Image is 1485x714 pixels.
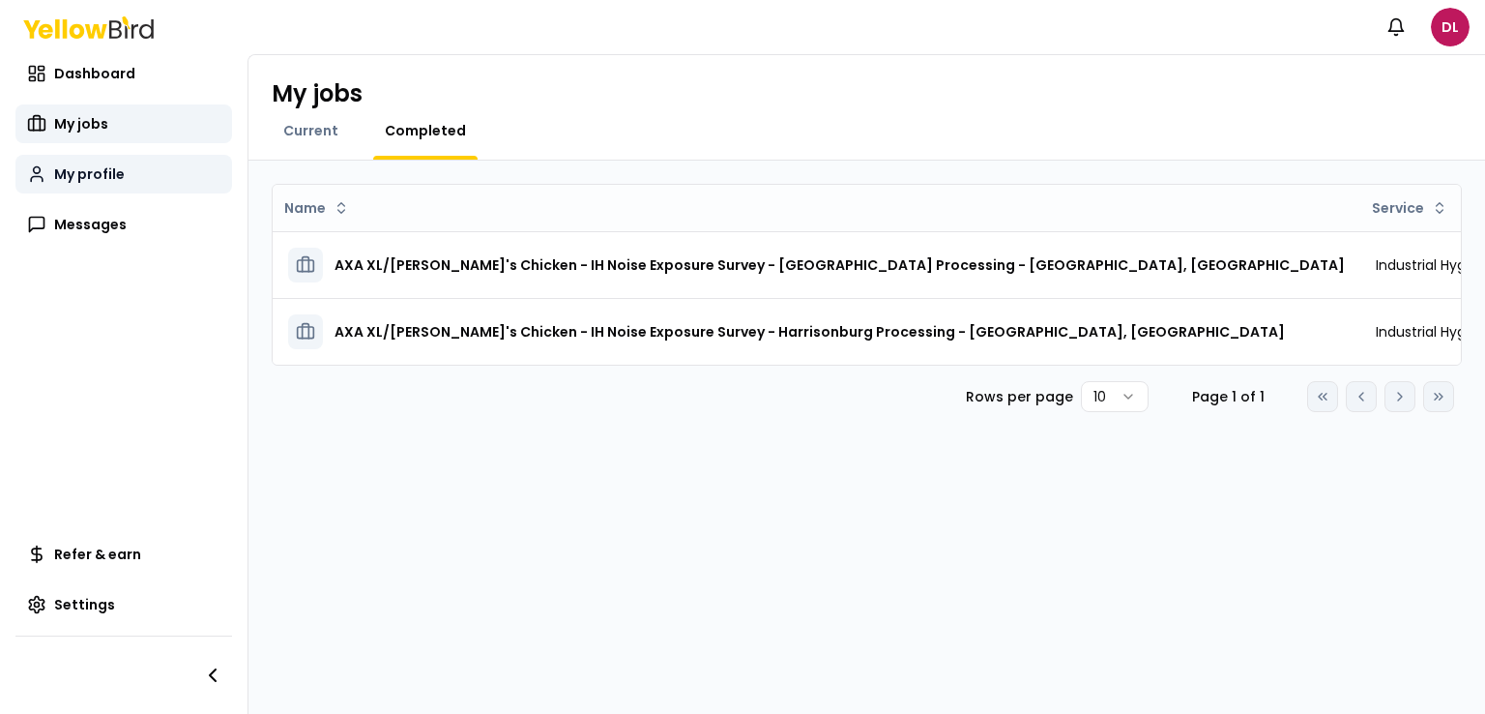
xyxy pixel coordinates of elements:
[15,155,232,193] a: My profile
[277,193,357,223] button: Name
[54,595,115,614] span: Settings
[335,314,1285,349] h3: AXA XL/[PERSON_NAME]'s Chicken - IH Noise Exposure Survey - Harrisonburg Processing - [GEOGRAPHIC...
[15,54,232,93] a: Dashboard
[966,387,1073,406] p: Rows per page
[335,248,1345,283] h3: AXA XL/[PERSON_NAME]'s Chicken - IH Noise Exposure Survey - [GEOGRAPHIC_DATA] Processing - [GEOGR...
[1179,387,1276,406] div: Page 1 of 1
[1372,198,1424,218] span: Service
[54,545,141,564] span: Refer & earn
[54,164,125,184] span: My profile
[54,215,127,234] span: Messages
[272,78,363,109] h1: My jobs
[54,114,108,134] span: My jobs
[284,198,326,218] span: Name
[15,205,232,244] a: Messages
[373,121,478,140] a: Completed
[283,121,338,140] span: Current
[1431,8,1470,46] span: DL
[15,535,232,574] a: Refer & earn
[272,121,350,140] a: Current
[385,121,466,140] span: Completed
[54,64,135,83] span: Dashboard
[15,104,232,143] a: My jobs
[15,585,232,624] a: Settings
[1364,193,1455,223] button: Service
